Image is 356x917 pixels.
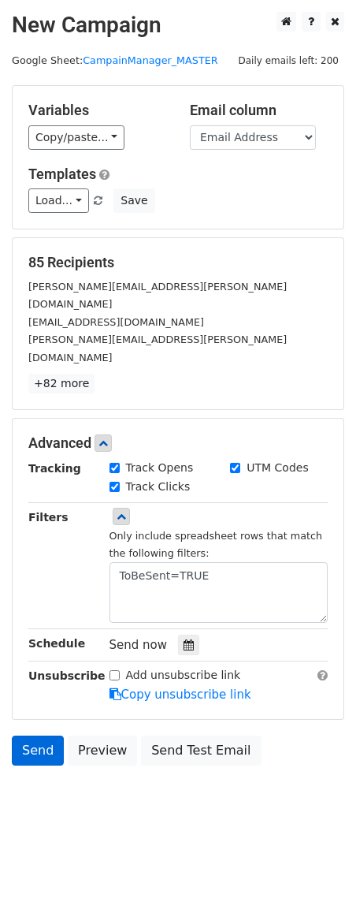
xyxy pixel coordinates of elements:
[232,52,344,69] span: Daily emails left: 200
[28,334,287,363] small: [PERSON_NAME][EMAIL_ADDRESS][PERSON_NAME][DOMAIN_NAME]
[28,316,204,328] small: [EMAIL_ADDRESS][DOMAIN_NAME]
[28,166,96,182] a: Templates
[141,736,261,766] a: Send Test Email
[28,281,287,311] small: [PERSON_NAME][EMAIL_ADDRESS][PERSON_NAME][DOMAIN_NAME]
[28,188,89,213] a: Load...
[28,434,328,452] h5: Advanced
[113,188,154,213] button: Save
[28,511,69,524] strong: Filters
[126,479,191,495] label: Track Clicks
[12,12,344,39] h2: New Campaign
[109,638,168,652] span: Send now
[126,460,194,476] label: Track Opens
[28,254,328,271] h5: 85 Recipients
[247,460,308,476] label: UTM Codes
[68,736,137,766] a: Preview
[190,102,328,119] h5: Email column
[12,736,64,766] a: Send
[28,637,85,650] strong: Schedule
[28,669,106,682] strong: Unsubscribe
[28,125,124,150] a: Copy/paste...
[109,530,323,560] small: Only include spreadsheet rows that match the following filters:
[126,667,241,684] label: Add unsubscribe link
[28,462,81,475] strong: Tracking
[232,54,344,66] a: Daily emails left: 200
[83,54,217,66] a: CampainManager_MASTER
[28,102,166,119] h5: Variables
[28,374,95,393] a: +82 more
[12,54,218,66] small: Google Sheet:
[277,841,356,917] iframe: Chat Widget
[109,688,251,702] a: Copy unsubscribe link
